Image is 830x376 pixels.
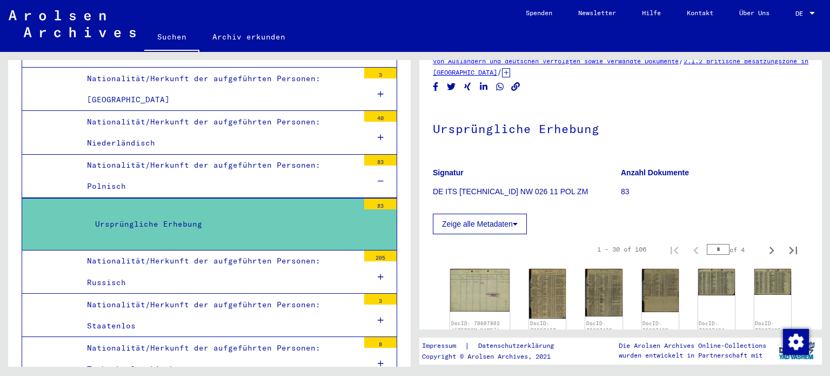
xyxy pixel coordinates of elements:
[664,239,685,260] button: First page
[199,24,298,50] a: Archiv erkunden
[707,245,761,255] div: of 4
[530,320,556,334] a: DocID: 70607427
[621,186,808,197] p: 83
[79,250,359,293] div: Nationalität/Herkunft der aufgeführten Personen: Russisch
[79,68,359,110] div: Nationalität/Herkunft der aufgeführten Personen: [GEOGRAPHIC_DATA]
[87,214,359,235] div: Ursprüngliche Erhebung
[364,155,397,166] div: 83
[9,10,136,37] img: Arolsen_neg.svg
[494,80,506,94] button: Share on WhatsApp
[422,340,567,352] div: |
[462,80,473,94] button: Share on Xing
[450,269,510,312] img: 001.jpg
[144,24,199,52] a: Suchen
[451,320,500,334] a: DocID: 70607803 ([PERSON_NAME])
[446,80,457,94] button: Share on Twitter
[783,329,809,355] img: Zustimmung ändern
[699,320,725,334] a: DocID: 70607484
[422,352,567,361] p: Copyright © Arolsen Archives, 2021
[433,104,808,151] h1: Ursprüngliche Erhebung
[642,269,679,312] img: 001.jpg
[478,80,490,94] button: Share on LinkedIn
[79,294,359,337] div: Nationalität/Herkunft der aufgeführten Personen: Staatenlos
[755,320,781,334] a: DocID: 70607485
[470,340,567,352] a: Datenschutzerklärung
[364,337,397,348] div: 8
[586,320,612,334] a: DocID: 70607428
[777,337,817,364] img: yv_logo.png
[497,67,502,77] span: /
[585,269,622,316] img: 001.jpg
[761,239,782,260] button: Next page
[364,250,397,261] div: 205
[698,269,735,295] img: 001.jpg
[621,168,689,177] b: Anzahl Dokumente
[433,168,464,177] b: Signatur
[422,340,465,352] a: Impressum
[642,320,668,334] a: DocID: 70607429
[795,10,807,17] span: DE
[782,239,804,260] button: Last page
[364,294,397,305] div: 3
[430,80,441,94] button: Share on Facebook
[619,351,766,360] p: wurden entwickelt in Partnerschaft mit
[597,245,646,254] div: 1 – 30 of 106
[679,56,684,65] span: /
[782,328,808,354] div: Zustimmung ändern
[529,269,566,319] img: 001.jpg
[79,155,359,197] div: Nationalität/Herkunft der aufgeführten Personen: Polnisch
[754,269,791,295] img: 001.jpg
[433,186,620,197] p: DE ITS [TECHNICAL_ID] NW 026 11 POL ZM
[364,111,397,122] div: 40
[510,80,521,94] button: Copy link
[685,239,707,260] button: Previous page
[364,199,397,209] div: 83
[433,214,527,234] button: Zeige alle Metadaten
[619,341,766,351] p: Die Arolsen Archives Online-Collections
[79,111,359,154] div: Nationalität/Herkunft der aufgeführten Personen: Niederländisch
[364,68,397,78] div: 3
